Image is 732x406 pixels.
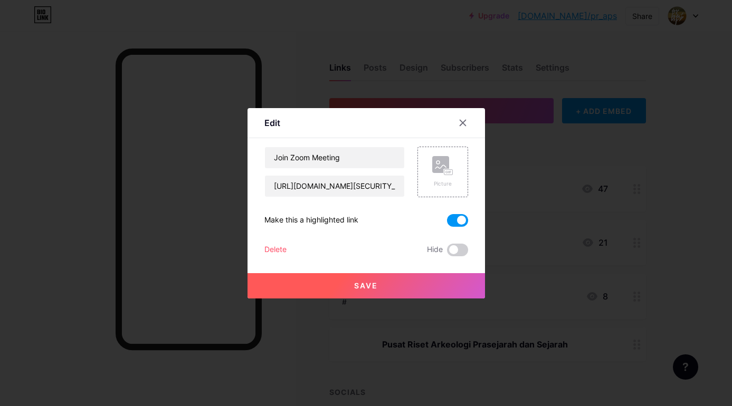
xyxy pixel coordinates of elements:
[264,214,358,227] div: Make this a highlighted link
[427,244,443,256] span: Hide
[264,244,287,256] div: Delete
[432,180,453,188] div: Picture
[265,147,404,168] input: Title
[354,281,378,290] span: Save
[265,176,404,197] input: URL
[264,117,280,129] div: Edit
[248,273,485,298] button: Save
